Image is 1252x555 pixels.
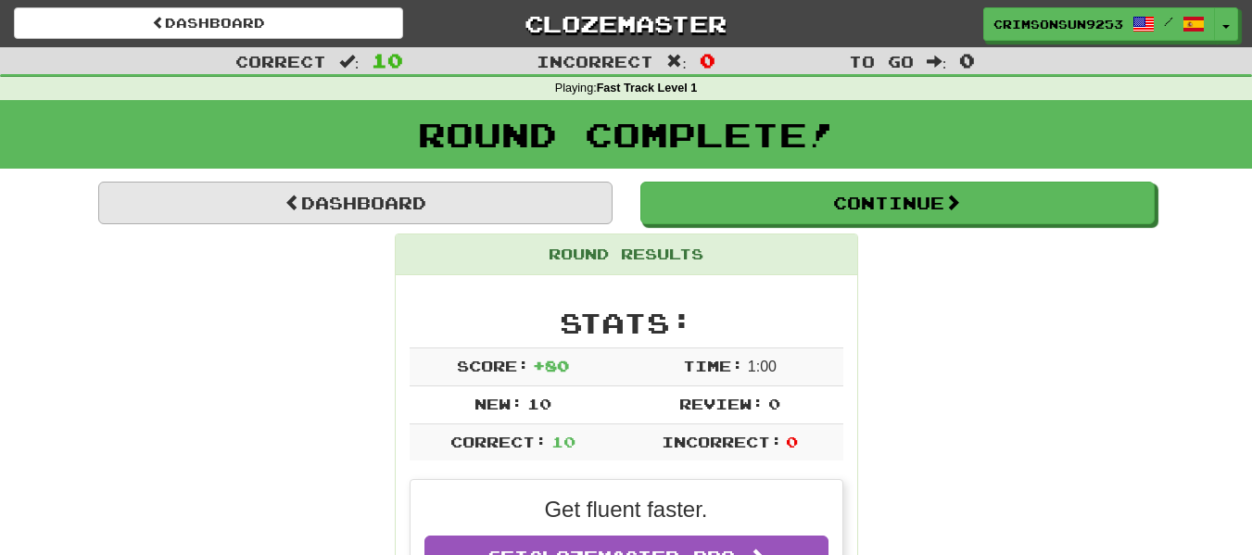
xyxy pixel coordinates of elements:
div: Round Results [396,234,857,275]
a: Clozemaster [431,7,820,40]
span: 0 [786,433,798,450]
span: Incorrect [537,52,653,70]
span: To go [849,52,914,70]
span: Time: [683,357,743,374]
span: 1 : 0 0 [748,359,777,374]
span: : [927,54,947,69]
span: New: [474,395,523,412]
a: Dashboard [14,7,403,39]
span: 0 [768,395,780,412]
span: 10 [527,395,551,412]
h1: Round Complete! [6,116,1246,153]
span: Score: [457,357,529,374]
a: CrimsonSun9253 / [983,7,1215,41]
span: Correct [235,52,326,70]
strong: Fast Track Level 1 [597,82,698,95]
h2: Stats: [410,308,843,338]
a: Dashboard [98,182,613,224]
span: Correct: [450,433,547,450]
span: Incorrect: [662,433,782,450]
span: Review: [679,395,764,412]
span: 0 [959,49,975,71]
span: + 80 [533,357,569,374]
span: : [666,54,687,69]
span: 0 [700,49,715,71]
span: : [339,54,360,69]
button: Continue [640,182,1155,224]
span: 10 [372,49,403,71]
p: Get fluent faster. [424,494,828,525]
span: 10 [551,433,575,450]
span: CrimsonSun9253 [993,16,1123,32]
span: / [1164,15,1173,28]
